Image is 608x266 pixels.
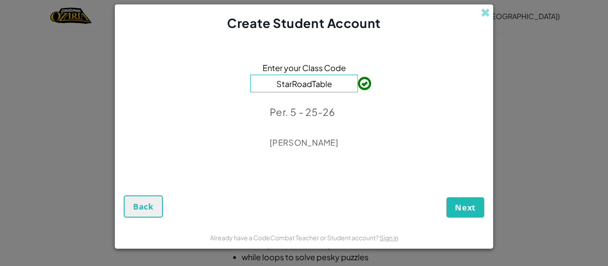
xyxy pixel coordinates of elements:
[263,61,346,74] span: Enter your Class Code
[210,234,380,242] span: Already have a CodeCombat Teacher or Student account?
[270,106,338,118] p: Per. 5 - 25-26
[133,201,154,212] span: Back
[227,15,381,31] span: Create Student Account
[380,234,398,242] a: Sign in
[124,195,163,218] button: Back
[455,202,476,213] span: Next
[446,197,484,218] button: Next
[270,137,338,148] p: [PERSON_NAME]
